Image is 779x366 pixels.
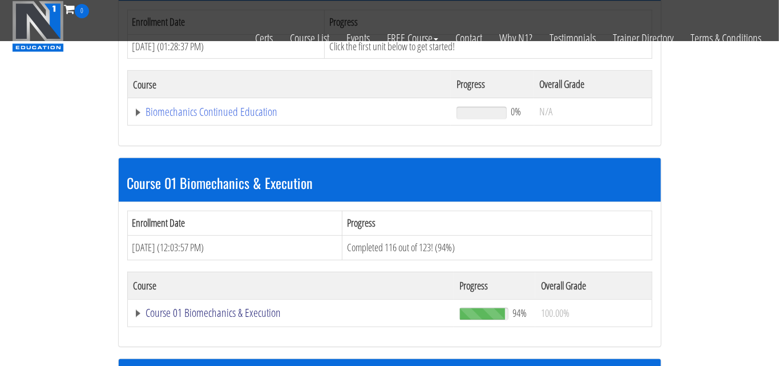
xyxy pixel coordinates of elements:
a: Events [338,18,378,58]
a: Course List [281,18,338,58]
a: 0 [64,1,89,17]
td: 100.00% [535,299,652,327]
th: Course [127,272,454,299]
a: Testimonials [541,18,604,58]
a: Why N1? [491,18,541,58]
h3: Course 01 Biomechanics & Execution [127,175,652,190]
td: Completed 116 out of 123! (94%) [342,235,652,260]
a: Contact [447,18,491,58]
a: Biomechanics Continued Education [134,106,446,118]
span: 94% [512,307,527,319]
td: N/A [534,98,652,126]
td: [DATE] (12:03:57 PM) [127,235,342,260]
img: n1-education [12,1,64,52]
a: Trainer Directory [604,18,682,58]
th: Progress [342,211,652,236]
a: Certs [247,18,281,58]
th: Overall Grade [535,272,652,299]
th: Enrollment Date [127,211,342,236]
th: Overall Grade [534,71,652,98]
th: Course [127,71,451,98]
a: FREE Course [378,18,447,58]
th: Progress [454,272,535,299]
span: 0% [511,105,521,118]
a: Terms & Conditions [682,18,770,58]
a: Course 01 Biomechanics & Execution [134,307,449,319]
th: Progress [451,71,534,98]
span: 0 [75,4,89,18]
